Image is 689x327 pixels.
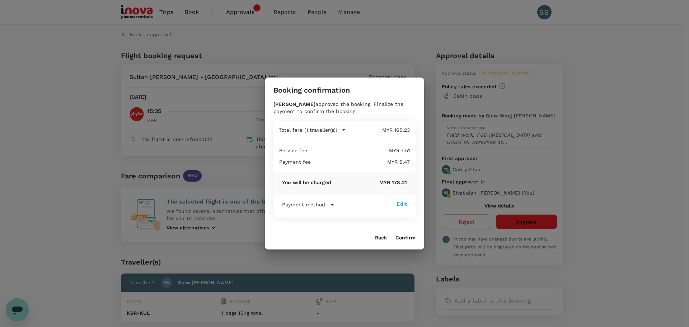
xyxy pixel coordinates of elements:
p: MYR 7.51 [308,147,410,154]
h3: Booking confirmation [273,86,350,94]
p: MYR 165.23 [346,126,410,134]
button: Confirm [395,235,416,241]
p: Total fare (1 traveller(s)) [279,126,337,134]
div: approved the booking. Finalize the payment to confirm the booking. [273,101,416,115]
button: Back [375,235,387,241]
p: You will be charged [282,179,331,186]
b: [PERSON_NAME] [273,101,315,107]
p: Service fee [279,147,308,154]
button: Total fare (1 traveller(s)) [279,126,346,134]
p: Payment method [282,201,325,208]
p: MYR 178.21 [331,179,407,186]
p: Payment fee [279,158,311,165]
p: MYR 5.47 [311,158,410,165]
div: Edit [397,200,407,207]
